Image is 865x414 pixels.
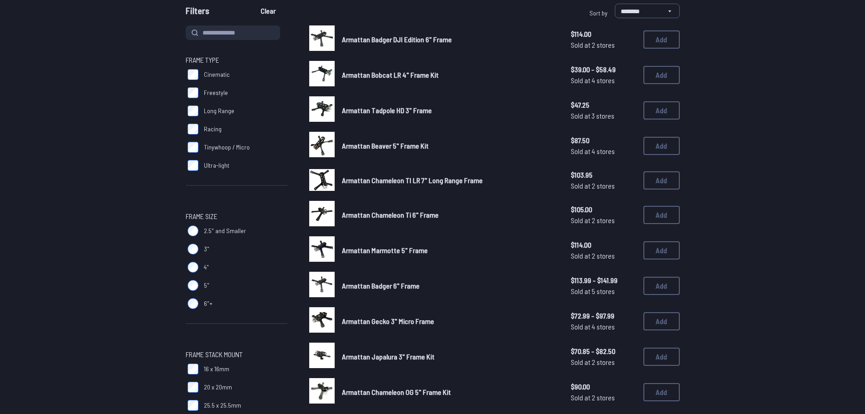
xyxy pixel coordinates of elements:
input: Cinematic [188,69,198,80]
span: $113.99 - $141.99 [571,275,636,286]
a: image [309,272,335,300]
span: 16 x 16mm [204,364,229,374]
button: Add [643,312,680,330]
span: 25.5 x 25.5mm [204,401,241,410]
span: Cinematic [204,70,230,79]
img: image [309,96,335,122]
a: image [309,201,335,229]
span: 20 x 20mm [204,383,232,392]
span: $90.00 [571,381,636,392]
span: Armattan Beaver 5" Frame Kit [342,141,429,150]
a: Armattan Bobcat LR 4" Frame Kit [342,70,556,80]
a: image [309,96,335,125]
span: 6"+ [204,299,213,308]
span: Armattan Tadpole HD 3" Frame [342,106,432,115]
a: Armattan Chameleon OG 5" Frame Kit [342,387,556,398]
span: Armattan Badger 6" Frame [342,281,420,290]
span: Sold at 2 stores [571,215,636,226]
span: Armattan Gecko 3" Micro Frame [342,317,434,325]
a: Armattan Beaver 5" Frame Kit [342,140,556,151]
button: Add [643,277,680,295]
span: Sold at 4 stores [571,146,636,157]
button: Add [643,101,680,120]
a: Armattan Badger 6" Frame [342,280,556,291]
a: Armattan Badger DJI Edition 6" Frame [342,34,556,45]
input: Long Range [188,105,198,116]
img: image [309,169,335,191]
span: Armattan Chameleon Ti 6" Frame [342,210,439,219]
span: Frame Stack Mount [186,349,242,360]
span: Armattan Japalura 3" Frame Kit [342,352,435,361]
a: Armattan Marmotte 5" Frame [342,245,556,256]
a: image [309,307,335,335]
span: 4" [204,263,209,272]
input: 20 x 20mm [188,382,198,393]
span: Frame Type [186,55,219,65]
span: $87.50 [571,135,636,146]
img: image [309,307,335,333]
a: Armattan Japalura 3" Frame Kit [342,351,556,362]
span: Frame Size [186,211,217,222]
select: Sort by [615,4,680,18]
span: Armattan Chameleon OG 5" Frame Kit [342,388,451,396]
span: 3" [204,244,209,254]
img: image [309,201,335,226]
a: Armattan Chameleon Ti 6" Frame [342,209,556,220]
span: Sold at 2 stores [571,40,636,50]
input: 3" [188,244,198,254]
input: 25.5 x 25.5mm [188,400,198,411]
input: 16 x 16mm [188,364,198,374]
img: image [309,236,335,262]
a: image [309,61,335,89]
span: Tinywhoop / Micro [204,143,250,152]
a: image [309,378,335,406]
span: Sold at 4 stores [571,75,636,86]
span: $47.25 [571,100,636,110]
span: $105.00 [571,204,636,215]
span: Sold at 2 stores [571,357,636,368]
a: image [309,132,335,160]
a: Armattan Chameleon TI LR 7" Long Range Frame [342,175,556,186]
span: Freestyle [204,88,228,97]
input: 6"+ [188,298,198,309]
span: $70.85 - $82.50 [571,346,636,357]
span: Ultra-light [204,161,229,170]
span: $114.00 [571,29,636,40]
button: Add [643,66,680,84]
button: Add [643,241,680,259]
img: image [309,343,335,368]
button: Clear [253,4,283,18]
span: Sold at 4 stores [571,321,636,332]
span: 2.5" and Smaller [204,226,246,235]
input: Ultra-light [188,160,198,171]
span: Armattan Marmotte 5" Frame [342,246,428,254]
button: Add [643,137,680,155]
input: Racing [188,124,198,135]
a: Armattan Gecko 3" Micro Frame [342,316,556,327]
a: image [309,343,335,371]
img: image [309,378,335,404]
img: image [309,25,335,51]
span: $103.95 [571,170,636,180]
span: $114.00 [571,239,636,250]
button: Add [643,383,680,401]
a: image [309,25,335,54]
input: 2.5" and Smaller [188,225,198,236]
a: image [309,236,335,264]
span: Filters [186,4,209,22]
input: 4" [188,262,198,273]
span: Sold at 2 stores [571,250,636,261]
span: Sort by [589,9,608,17]
span: Long Range [204,106,234,115]
button: Add [643,171,680,190]
img: image [309,272,335,297]
span: $72.99 - $97.99 [571,310,636,321]
input: Tinywhoop / Micro [188,142,198,153]
button: Add [643,30,680,49]
button: Add [643,206,680,224]
span: Sold at 2 stores [571,180,636,191]
span: Racing [204,125,222,134]
span: 5" [204,281,209,290]
button: Add [643,348,680,366]
input: 5" [188,280,198,291]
